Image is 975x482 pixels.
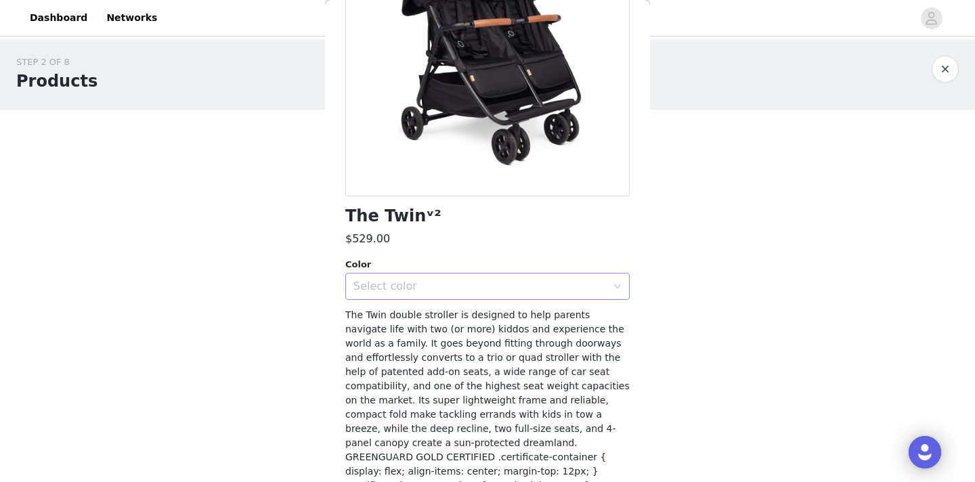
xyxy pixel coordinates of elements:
div: Open Intercom Messenger [909,436,941,468]
h1: Products [16,69,97,93]
div: STEP 2 OF 8 [16,56,97,69]
a: Dashboard [22,3,95,33]
div: Select color [353,280,607,293]
h3: $529.00 [345,231,390,247]
div: Color [345,258,630,271]
a: Networks [98,3,165,33]
i: icon: down [613,282,622,292]
h1: The Twinᵛ² [345,207,441,225]
div: avatar [925,7,938,29]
